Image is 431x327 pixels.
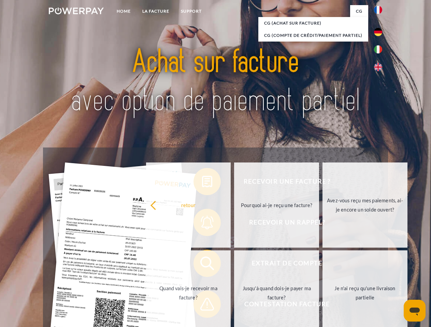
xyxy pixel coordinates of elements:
[150,200,227,209] div: retour
[327,284,403,302] div: Je n'ai reçu qu'une livraison partielle
[175,5,207,17] a: Support
[150,284,227,302] div: Quand vais-je recevoir ma facture?
[258,17,368,29] a: CG (achat sur facture)
[322,162,407,248] a: Avez-vous reçu mes paiements, ai-je encore un solde ouvert?
[65,33,366,130] img: title-powerpay_fr.svg
[374,6,382,14] img: fr
[404,300,426,322] iframe: Bouton de lancement de la fenêtre de messagerie
[49,7,104,14] img: logo-powerpay-white.svg
[374,28,382,36] img: de
[111,5,137,17] a: Home
[374,63,382,71] img: en
[258,29,368,42] a: CG (Compte de crédit/paiement partiel)
[238,200,315,209] div: Pourquoi ai-je reçu une facture?
[350,5,368,17] a: CG
[374,45,382,53] img: it
[238,284,315,302] div: Jusqu'à quand dois-je payer ma facture?
[137,5,175,17] a: LA FACTURE
[327,196,403,214] div: Avez-vous reçu mes paiements, ai-je encore un solde ouvert?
